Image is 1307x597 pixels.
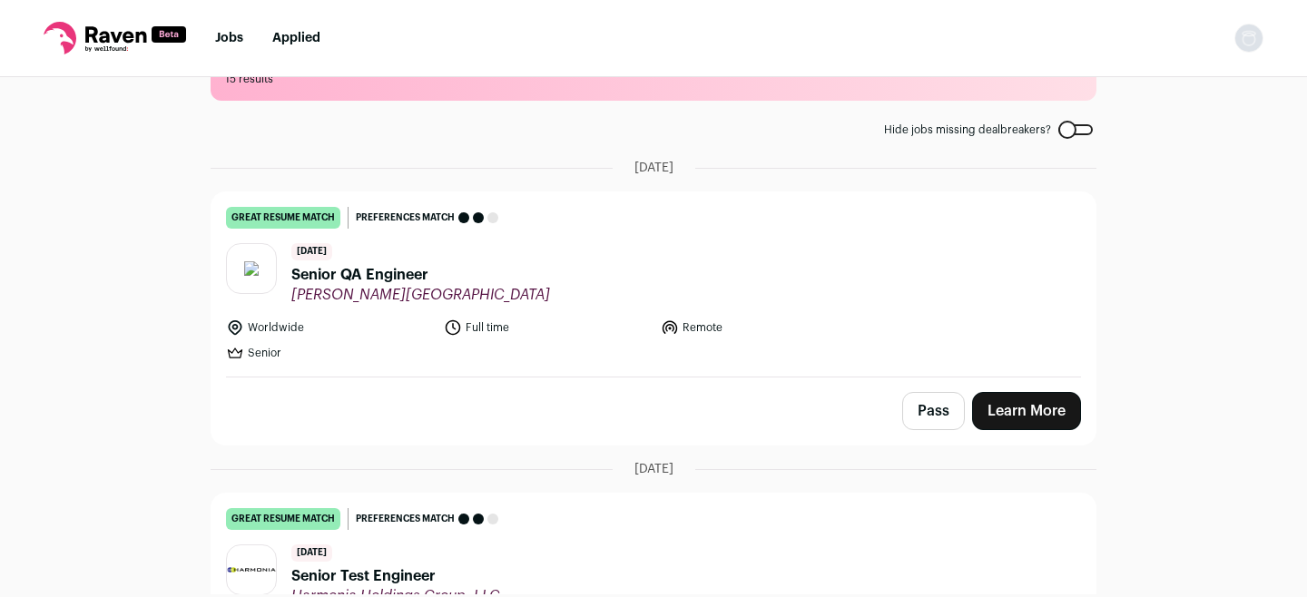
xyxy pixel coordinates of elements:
span: Senior QA Engineer [291,264,550,286]
li: Full time [444,318,651,337]
span: [PERSON_NAME][GEOGRAPHIC_DATA] [291,286,550,304]
img: nopic.png [1234,24,1263,53]
img: e6fd4f9b5d3a33f828f66e9d1f48104b96f56e9d542f83937f5991d512b70e71 [244,261,259,276]
li: Remote [661,318,868,337]
span: Preferences match [356,510,455,528]
button: Pass [902,392,965,430]
li: Worldwide [226,318,433,337]
span: [DATE] [291,243,332,260]
a: Learn More [972,392,1081,430]
span: Hide jobs missing dealbreakers? [884,122,1051,137]
li: Senior [226,344,433,362]
span: [DATE] [291,544,332,562]
div: great resume match [226,508,340,530]
button: Open dropdown [1234,24,1263,53]
a: Applied [272,32,320,44]
div: great resume match [226,207,340,229]
a: Jobs [215,32,243,44]
a: great resume match Preferences match [DATE] Senior QA Engineer [PERSON_NAME][GEOGRAPHIC_DATA] Wor... [211,192,1096,377]
span: [DATE] [634,460,673,478]
img: 574e9bd0fe256269bc723d689419edb129ac7248a25c1670b7a0cc1f109f3b9f.png [227,567,276,573]
span: [DATE] [634,159,673,177]
span: 15 results [225,72,1082,86]
span: Senior Test Engineer [291,565,500,587]
span: Preferences match [356,209,455,227]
